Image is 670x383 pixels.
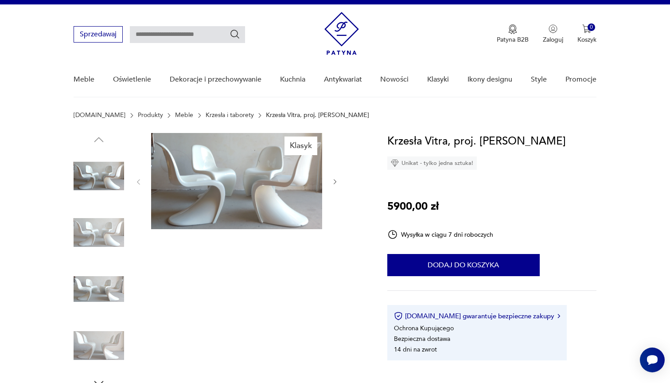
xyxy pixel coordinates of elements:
[391,159,399,167] img: Ikona diamentu
[543,35,563,44] p: Zaloguj
[151,133,322,229] img: Zdjęcie produktu Krzesła Vitra, proj. Verner Panton
[74,63,94,97] a: Meble
[387,133,566,150] h1: Krzesła Vitra, proj. [PERSON_NAME]
[387,229,494,240] div: Wysyłka w ciągu 7 dni roboczych
[582,24,591,33] img: Ikona koszyka
[74,26,123,43] button: Sprzedawaj
[74,207,124,258] img: Zdjęcie produktu Krzesła Vitra, proj. Verner Panton
[230,29,240,39] button: Szukaj
[280,63,305,97] a: Kuchnia
[170,63,261,97] a: Dekoracje i przechowywanie
[394,335,450,343] li: Bezpieczna dostawa
[497,24,529,44] a: Ikona medaluPatyna B2B
[394,324,454,332] li: Ochrona Kupującego
[549,24,557,33] img: Ikonka użytkownika
[467,63,512,97] a: Ikony designu
[74,320,124,371] img: Zdjęcie produktu Krzesła Vitra, proj. Verner Panton
[138,112,163,119] a: Produkty
[497,24,529,44] button: Patyna B2B
[387,156,477,170] div: Unikat - tylko jedna sztuka!
[394,345,437,354] li: 14 dni na zwrot
[394,312,560,320] button: [DOMAIN_NAME] gwarantuje bezpieczne zakupy
[640,348,665,372] iframe: Smartsupp widget button
[427,63,449,97] a: Klasyki
[74,32,123,38] a: Sprzedawaj
[380,63,409,97] a: Nowości
[324,12,359,55] img: Patyna - sklep z meblami i dekoracjami vintage
[508,24,517,34] img: Ikona medalu
[543,24,563,44] button: Zaloguj
[284,137,317,155] div: Klasyk
[557,314,560,318] img: Ikona strzałki w prawo
[565,63,596,97] a: Promocje
[588,23,595,31] div: 0
[531,63,547,97] a: Style
[206,112,254,119] a: Krzesła i taborety
[577,24,596,44] button: 0Koszyk
[113,63,151,97] a: Oświetlenie
[74,264,124,314] img: Zdjęcie produktu Krzesła Vitra, proj. Verner Panton
[394,312,403,320] img: Ikona certyfikatu
[324,63,362,97] a: Antykwariat
[577,35,596,44] p: Koszyk
[74,151,124,201] img: Zdjęcie produktu Krzesła Vitra, proj. Verner Panton
[266,112,369,119] p: Krzesła Vitra, proj. [PERSON_NAME]
[497,35,529,44] p: Patyna B2B
[387,198,439,215] p: 5900,00 zł
[74,112,125,119] a: [DOMAIN_NAME]
[387,254,540,276] button: Dodaj do koszyka
[175,112,193,119] a: Meble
